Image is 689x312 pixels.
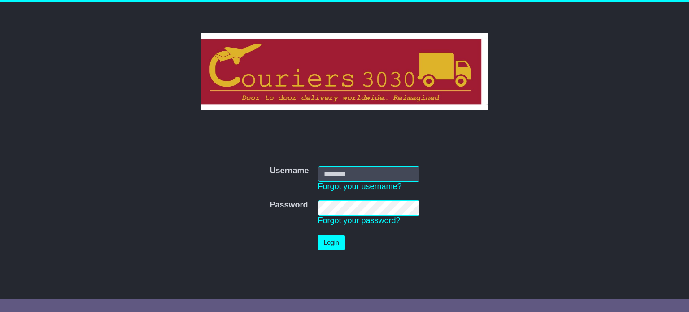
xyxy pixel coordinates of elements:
[318,182,402,191] a: Forgot your username?
[318,216,401,225] a: Forgot your password?
[270,166,309,176] label: Username
[318,235,345,250] button: Login
[270,200,308,210] label: Password
[201,33,488,110] img: Couriers 3030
